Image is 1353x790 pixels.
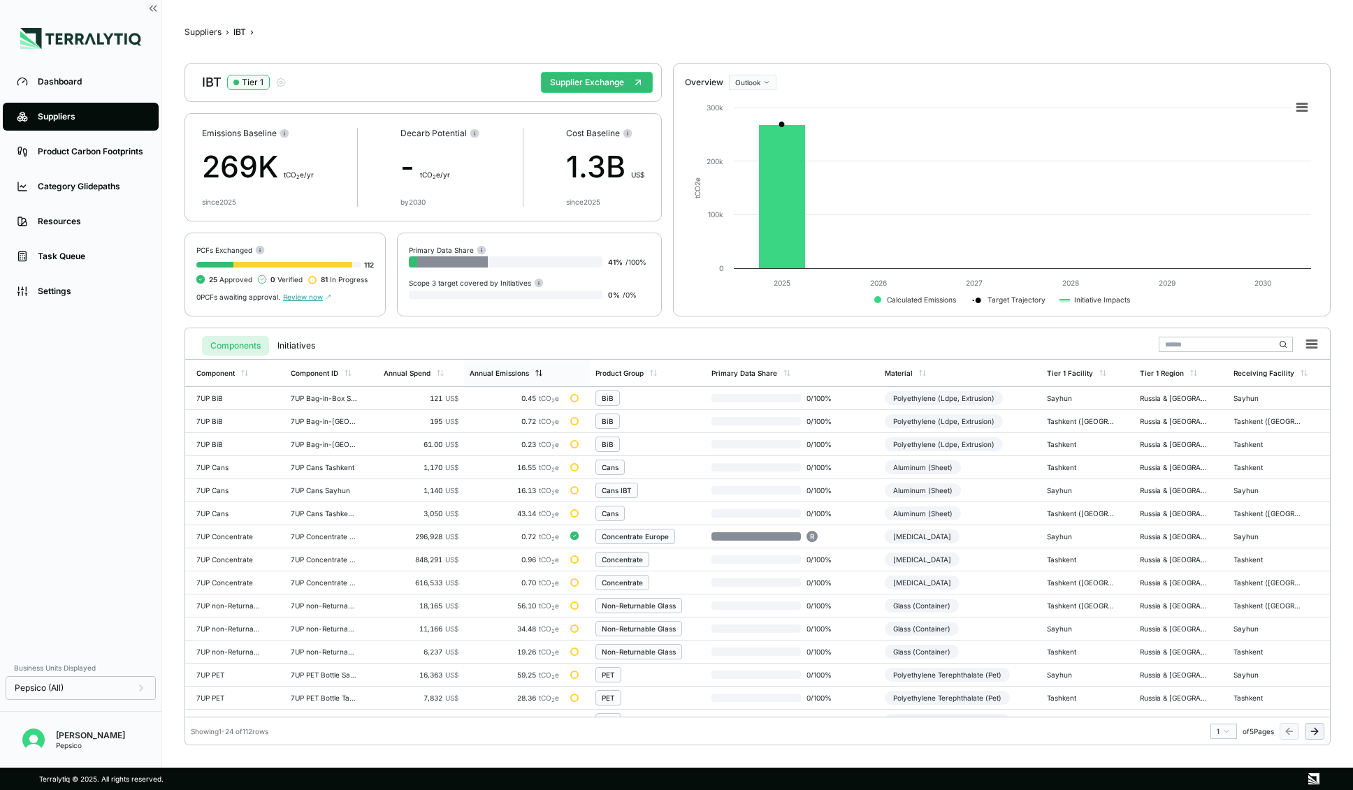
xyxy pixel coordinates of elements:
div: - [400,145,479,189]
div: Tashkent ([GEOGRAPHIC_DATA]) [1047,509,1114,518]
div: 7UP Concentrate [196,532,263,541]
div: 7UP PET [196,694,263,702]
div: Russia & [GEOGRAPHIC_DATA] [1140,486,1207,495]
text: 200k [707,157,723,166]
span: tCO e [539,624,559,633]
div: Tashkent ([GEOGRAPHIC_DATA]) [1047,601,1114,610]
sub: 2 [551,697,555,703]
div: Decarb Potential [400,128,479,139]
span: 0 / 100 % [801,578,846,587]
div: Russia & [GEOGRAPHIC_DATA] [1140,463,1207,471]
div: 0.96 [470,555,559,564]
div: [MEDICAL_DATA] [885,529,960,543]
div: Tashkent ([GEOGRAPHIC_DATA]) [1233,578,1301,587]
span: 0 / 100 % [801,486,846,495]
div: Tier 1 Facility [1047,369,1093,377]
span: tCO e [539,648,559,656]
div: 1.3B [566,145,644,189]
sub: 2 [551,628,555,634]
button: 1 [1210,724,1237,739]
div: 7UP Cans Tashkent [291,463,358,471]
text: Calculated Emissions [887,295,956,304]
span: tCO e [539,417,559,425]
div: 7UP Cans [196,463,263,471]
span: 0 / 100 % [801,394,846,402]
tspan: 2 [694,182,702,186]
div: 7UP Concentrate [196,578,263,587]
text: 2026 [870,279,887,287]
span: t CO e/yr [420,170,450,179]
div: Tashkent [1233,694,1301,702]
div: 7UP Bag-in-[GEOGRAPHIC_DATA] [291,440,358,448]
sub: 2 [551,397,555,404]
sub: 2 [551,674,555,680]
div: Russia & [GEOGRAPHIC_DATA] [1140,394,1207,402]
span: tCO e [539,509,559,518]
span: 0 / 100 % [801,624,846,633]
div: Tashkent ([GEOGRAPHIC_DATA]) [1233,509,1301,518]
span: tCO e [539,486,559,495]
div: BiB [602,440,614,448]
div: Sayhun [1047,394,1114,402]
span: › [226,27,229,38]
div: Polyethylene (Ldpe, Extrusion) [885,437,1003,451]
div: by 2030 [400,198,426,206]
span: 0 / 100 % [801,555,846,564]
div: 7UP Bag-in-Box Sayhun [291,394,358,402]
div: since 2025 [202,198,236,206]
text: 2030 [1254,279,1271,287]
div: Polyethylene Terephthalate (Pet) [885,714,1010,728]
div: 7UP Cans Tashkent ([GEOGRAPHIC_DATA]) [291,509,358,518]
div: PET [602,694,615,702]
div: 7UP Concentrate [196,555,263,564]
div: Tashkent [1047,694,1114,702]
div: 34.48 [470,624,559,633]
span: tCO e [539,440,559,448]
div: 616,533 [384,578,458,587]
div: 3,050 [384,509,458,518]
span: Review now [283,293,331,301]
span: tCO e [539,578,559,587]
img: Nitin Shetty [22,729,45,751]
span: US$ [445,578,458,587]
div: 7,832 [384,694,458,702]
div: Cans [602,463,618,471]
div: Tashkent ([GEOGRAPHIC_DATA]) [1233,417,1301,425]
div: 0.23 [470,440,559,448]
div: Scope 3 target covered by Initiatives [409,277,544,288]
div: 7UP PET [196,671,263,679]
span: tCO e [539,671,559,679]
span: US$ [445,532,458,541]
div: Sayhun [1233,624,1301,633]
div: Russia & [GEOGRAPHIC_DATA] [1140,578,1207,587]
span: 0 / 100 % [801,463,846,471]
div: Showing 1 - 24 of 112 rows [191,727,268,736]
div: Cans [602,509,618,518]
div: Russia & [GEOGRAPHIC_DATA] [1140,624,1207,633]
div: Aluminum (Sheet) [885,460,961,474]
div: Cost Baseline [566,128,644,139]
span: / 100 % [625,258,646,266]
span: 0 % [608,291,620,299]
div: Settings [38,286,145,297]
span: 0 / 100 % [801,671,846,679]
div: Russia & [GEOGRAPHIC_DATA] [1140,509,1207,518]
div: Aluminum (Sheet) [885,483,961,497]
span: 81 [321,275,328,284]
div: Annual Spend [384,369,430,377]
div: Glass (Container) [885,622,959,636]
div: [PERSON_NAME] [56,730,125,741]
sub: 2 [551,444,555,450]
span: In Progress [321,275,368,284]
div: Tashkent [1233,648,1301,656]
div: 7UP Cans Sayhun [291,486,358,495]
text: Initiative Impacts [1074,295,1130,305]
div: Sayhun [1047,532,1114,541]
div: 0.72 [470,417,559,425]
div: since 2025 [566,198,600,206]
span: US$ [445,555,458,564]
text: 2025 [774,279,790,287]
div: 121 [384,394,458,402]
div: 7UP non-Returnable Glass Sayhun [291,624,358,633]
div: 1 [1217,727,1231,736]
